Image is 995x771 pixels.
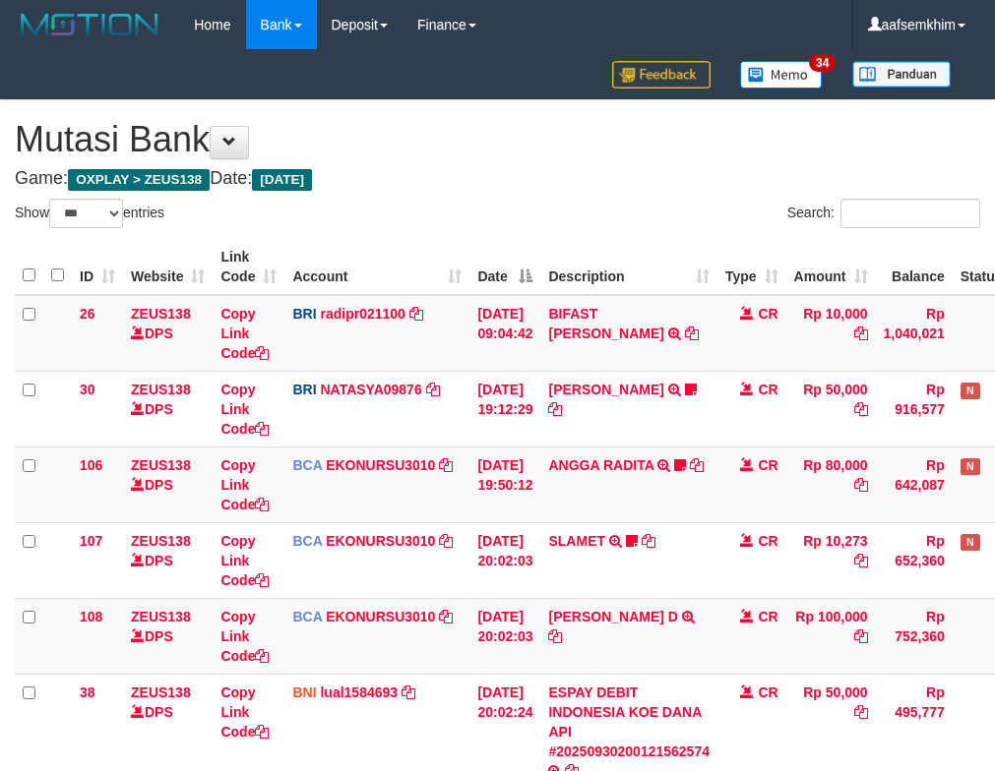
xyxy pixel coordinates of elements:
[786,446,876,522] td: Rp 80,000
[220,306,269,361] a: Copy Link Code
[123,239,213,295] th: Website: activate to sort column ascending
[548,609,677,624] a: [PERSON_NAME] D
[292,382,316,397] span: BRI
[786,371,876,446] td: Rp 50,000
[326,533,435,549] a: EKONURSU3010
[320,306,404,322] a: radipr021100
[426,382,440,397] a: Copy NATASYA09876 to clipboard
[15,120,980,159] h1: Mutasi Bank
[876,598,953,674] td: Rp 752,360
[758,609,777,624] span: CR
[786,295,876,372] td: Rp 10,000
[876,446,953,522] td: Rp 642,087
[548,533,605,549] a: SLAMET
[220,457,269,512] a: Copy Link Code
[961,383,980,399] span: Has Note
[961,534,980,551] span: Has Note
[876,371,953,446] td: Rp 916,577
[292,684,316,700] span: BNI
[220,382,269,437] a: Copy Link Code
[786,239,876,295] th: Amount: activate to sort column ascending
[548,382,663,397] a: [PERSON_NAME]
[548,457,653,473] a: ANGGA RADITA
[292,457,322,473] span: BCA
[80,533,102,549] span: 107
[787,199,980,228] label: Search:
[80,457,102,473] span: 106
[548,684,710,759] a: ESPAY DEBIT INDONESIA KOE DANA API #20250930200121562574
[131,306,191,322] a: ZEUS138
[123,598,213,674] td: DPS
[725,49,838,99] a: 34
[469,295,540,372] td: [DATE] 09:04:42
[49,199,123,228] select: Showentries
[876,239,953,295] th: Balance
[320,382,421,397] a: NATASYA09876
[612,61,711,89] img: Feedback.jpg
[80,684,95,700] span: 38
[786,598,876,674] td: Rp 100,000
[840,199,980,228] input: Search:
[326,609,435,624] a: EKONURSU3010
[123,522,213,598] td: DPS
[320,684,398,700] a: lual1584693
[961,458,980,475] span: Has Note
[131,533,191,549] a: ZEUS138
[15,169,980,189] h4: Game: Date:
[123,371,213,446] td: DPS
[131,684,191,700] a: ZEUS138
[469,371,540,446] td: [DATE] 19:12:29
[854,704,868,720] a: Copy Rp 50,000 to clipboard
[758,533,777,549] span: CR
[292,306,316,322] span: BRI
[220,684,269,740] a: Copy Link Code
[80,382,95,397] span: 30
[131,609,191,624] a: ZEUS138
[80,609,102,624] span: 108
[15,199,164,228] label: Show entries
[854,477,868,493] a: Copy Rp 80,000 to clipboard
[854,628,868,644] a: Copy Rp 100,000 to clipboard
[548,306,663,341] a: BIFAST [PERSON_NAME]
[548,401,562,417] a: Copy DANA ARIFRAHMATPR to clipboard
[540,239,717,295] th: Description: activate to sort column ascending
[15,10,164,39] img: MOTION_logo.png
[123,295,213,372] td: DPS
[220,609,269,664] a: Copy Link Code
[72,239,123,295] th: ID: activate to sort column ascending
[326,457,435,473] a: EKONURSU3010
[740,61,823,89] img: Button%20Memo.svg
[717,239,786,295] th: Type: activate to sort column ascending
[123,446,213,522] td: DPS
[68,169,210,191] span: OXPLAY > ZEUS138
[548,628,562,644] a: Copy MUHAMMAD GHAIZAN D to clipboard
[220,533,269,588] a: Copy Link Code
[758,457,777,473] span: CR
[409,306,423,322] a: Copy radipr021100 to clipboard
[469,446,540,522] td: [DATE] 19:50:12
[854,401,868,417] a: Copy Rp 50,000 to clipboard
[758,382,777,397] span: CR
[292,609,322,624] span: BCA
[642,533,655,549] a: Copy SLAMET to clipboard
[876,522,953,598] td: Rp 652,360
[758,684,777,700] span: CR
[854,326,868,341] a: Copy Rp 10,000 to clipboard
[439,457,453,473] a: Copy EKONURSU3010 to clipboard
[854,553,868,568] a: Copy Rp 10,273 to clipboard
[758,306,777,322] span: CR
[852,61,951,88] img: panduan.png
[439,533,453,549] a: Copy EKONURSU3010 to clipboard
[292,533,322,549] span: BCA
[786,522,876,598] td: Rp 10,273
[439,609,453,624] a: Copy EKONURSU3010 to clipboard
[252,169,312,191] span: [DATE]
[876,295,953,372] td: Rp 1,040,021
[284,239,469,295] th: Account: activate to sort column ascending
[690,457,704,473] a: Copy ANGGA RADITA to clipboard
[213,239,284,295] th: Link Code: activate to sort column ascending
[80,306,95,322] span: 26
[469,522,540,598] td: [DATE] 20:02:03
[809,54,836,72] span: 34
[402,684,415,700] a: Copy lual1584693 to clipboard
